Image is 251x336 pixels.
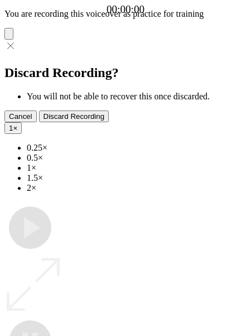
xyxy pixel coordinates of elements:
button: Cancel [4,111,37,122]
li: 1.5× [27,173,247,183]
p: You are recording this voiceover as practice for training [4,9,247,19]
button: 1× [4,122,22,134]
span: 1 [9,124,13,132]
li: 2× [27,183,247,193]
button: Discard Recording [39,111,109,122]
li: 0.25× [27,143,247,153]
li: 0.5× [27,153,247,163]
li: You will not be able to recover this once discarded. [27,92,247,102]
a: 00:00:00 [107,3,144,16]
h2: Discard Recording? [4,65,247,80]
li: 1× [27,163,247,173]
